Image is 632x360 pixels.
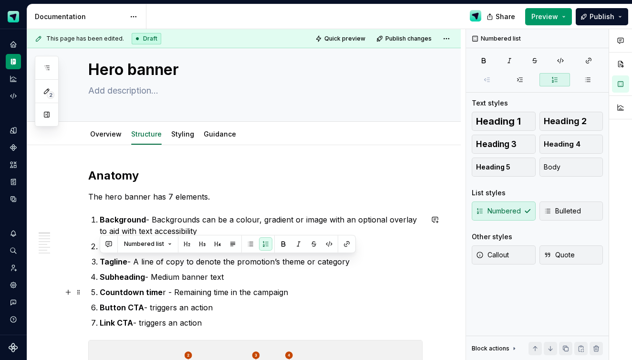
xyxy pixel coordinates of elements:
[120,237,176,251] button: Numbered list
[544,250,575,260] span: Quote
[6,140,21,155] a: Components
[544,116,587,126] span: Heading 2
[482,8,521,25] button: Share
[9,343,18,352] svg: Supernova Logo
[100,287,163,297] strong: Countdown time
[86,124,125,144] div: Overview
[6,37,21,52] a: Home
[312,32,370,45] button: Quick preview
[544,206,581,216] span: Bulleted
[544,139,580,149] span: Heading 4
[476,250,509,260] span: Callout
[100,303,144,312] strong: Button CTA
[100,257,127,266] strong: Tagline
[470,10,481,21] img: Design Ops
[472,112,536,131] button: Heading 1
[539,245,603,265] button: Quote
[171,130,194,138] a: Styling
[143,35,157,42] span: Draft
[6,226,21,241] button: Notifications
[590,12,614,21] span: Publish
[131,130,162,138] a: Structure
[47,91,54,99] span: 2
[90,130,122,138] a: Overview
[6,157,21,172] a: Assets
[167,124,198,144] div: Styling
[88,191,423,202] p: The hero banner has 7 elements.
[6,174,21,190] a: Storybook stories
[46,35,124,42] span: This page has been edited.
[6,295,21,310] button: Contact support
[496,12,515,21] span: Share
[476,139,517,149] span: Heading 3
[6,71,21,86] a: Analytics
[472,232,512,242] div: Other styles
[539,158,603,177] button: Body
[204,130,236,138] a: Guidance
[476,116,521,126] span: Heading 1
[35,12,125,21] div: Documentation
[6,88,21,104] a: Code automation
[100,215,146,224] strong: Background
[200,124,240,144] div: Guidance
[127,124,166,144] div: Structure
[6,260,21,275] a: Invite team
[100,272,145,282] strong: Subheading
[8,11,19,22] img: e611c74b-76fc-4ef0-bafa-dc494cd4cb8a.png
[472,245,536,265] button: Callout
[6,191,21,207] a: Data sources
[539,135,603,154] button: Heading 4
[373,32,436,45] button: Publish changes
[6,54,21,69] a: Documentation
[539,112,603,131] button: Heading 2
[6,243,21,258] button: Search ⌘K
[100,302,423,313] p: - triggers an action
[88,168,423,183] h2: Anatomy
[6,123,21,138] a: Design tokens
[544,162,560,172] span: Body
[100,271,423,283] p: - Medium banner text
[324,35,365,42] span: Quick preview
[86,58,421,81] textarea: Hero banner
[472,98,508,108] div: Text styles
[385,35,432,42] span: Publish changes
[6,277,21,293] a: Settings
[472,158,536,177] button: Heading 5
[100,214,423,237] p: - Backgrounds can be a colour, gradient or image with an optional overlay to aid with text access...
[525,8,572,25] button: Preview
[476,162,510,172] span: Heading 5
[472,135,536,154] button: Heading 3
[539,201,603,221] button: Bulleted
[100,256,423,267] p: - A line of copy to denote the promotion’s theme or category
[472,188,506,198] div: List styles
[472,342,518,355] div: Block actions
[576,8,628,25] button: Publish
[124,240,164,248] span: Numbered list
[531,12,558,21] span: Preview
[100,286,423,298] p: r - Remaining time in the campaign
[100,318,133,328] strong: Link CTA
[100,317,423,328] p: - triggers an action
